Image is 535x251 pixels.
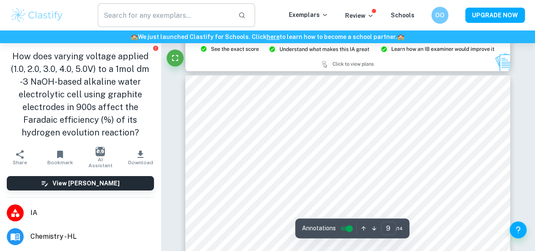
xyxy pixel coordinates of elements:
span: AI Assistant [85,157,115,168]
button: AI Assistant [80,146,121,169]
input: Search for any exemplars... [98,3,231,27]
img: AI Assistant [96,147,105,156]
span: Chemistry - HL [30,232,154,242]
span: Download [128,160,153,165]
span: / 14 [396,225,403,232]
a: here [266,33,280,40]
img: Ad [185,22,510,71]
button: Bookmark [40,146,80,169]
button: Download [121,146,161,169]
span: Bookmark [47,160,73,165]
span: 🏫 [131,33,138,40]
h6: We just launched Clastify for Schools. Click to learn how to become a school partner. [2,32,533,41]
img: Clastify logo [10,7,64,24]
button: View [PERSON_NAME] [7,176,154,190]
span: IA [30,208,154,218]
a: Schools [391,12,414,19]
p: Review [345,11,374,20]
button: UPGRADE NOW [465,8,525,23]
span: 🏫 [397,33,404,40]
button: Help and Feedback [510,221,527,238]
button: Fullscreen [167,50,184,66]
p: Exemplars [289,10,328,19]
span: Annotations [302,224,336,233]
h6: OO [435,11,445,20]
button: OO [431,7,448,24]
button: Report issue [153,45,159,51]
span: Share [13,160,27,165]
h6: View [PERSON_NAME] [52,179,120,188]
h1: How does varying voltage applied (1.0, 2.0, 3.0, 4.0, 5.0V) to a 1mol dm -3 NaOH-based alkaline w... [7,50,154,139]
